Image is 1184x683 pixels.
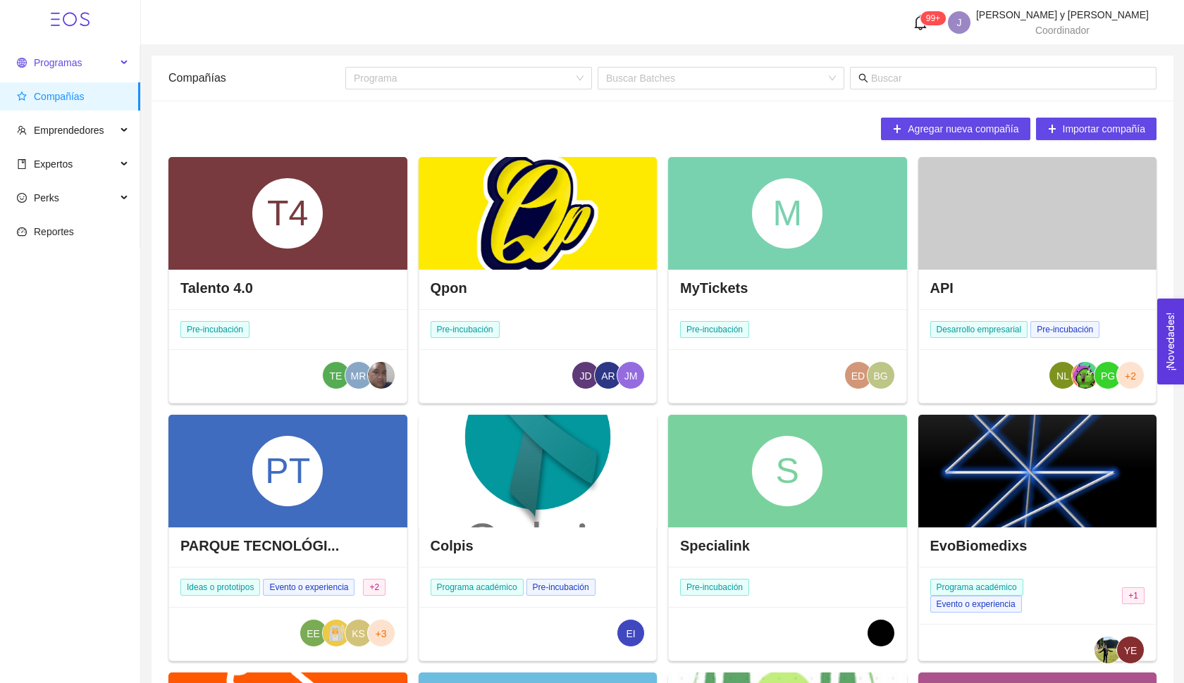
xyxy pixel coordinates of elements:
span: +3 [376,620,387,648]
span: star [17,92,27,101]
h4: PARQUE TECNOLÓGI... [180,536,339,556]
span: Pre-incubación [180,321,249,338]
span: Agregar nueva compañía [908,121,1018,137]
span: Pre-incubación [431,321,500,338]
span: Reportes [34,226,74,237]
img: 1627934031957-ex2.PNG [323,620,350,646]
input: Buscar [871,70,1148,86]
span: search [858,73,868,83]
span: BG [873,362,887,390]
span: TE [330,362,343,390]
span: Pre-incubación [680,321,749,338]
div: Compañías [168,58,345,98]
span: global [17,58,27,68]
div: PT [252,436,323,506]
h4: MyTickets [680,278,748,298]
span: PG [1101,362,1115,390]
span: Pre-incubación [1030,321,1099,338]
span: Expertos [34,158,73,170]
img: 1622143217290-1BDCB910-38B9-4DF9-80AC-4AF51AE2C8D5.jpeg [868,620,894,646]
span: + 1 [1122,587,1145,604]
span: plus [892,124,902,135]
span: Emprendedores [34,125,104,136]
h4: Qpon [431,278,467,298]
span: plus [1047,124,1057,135]
div: T4 [252,178,323,249]
button: plusAgregar nueva compañía [881,118,1030,140]
h4: Colpis [431,536,474,556]
img: 1741290918138-Loro%20fiestero.png [1072,362,1099,389]
img: 1630538014376-yo4.jfif [1094,637,1121,663]
span: JM [624,362,638,390]
span: Coordinador [1035,25,1090,36]
span: J [956,11,961,34]
span: dashboard [17,227,27,237]
sup: 126 [920,11,946,25]
span: Pre-incubación [680,579,749,596]
span: +2 [1125,362,1136,390]
span: + 2 [363,579,386,596]
button: Open Feedback Widget [1157,299,1184,384]
span: Programas [34,57,82,68]
span: KS [352,620,365,648]
span: YE [1124,637,1137,665]
h4: EvoBiomedixs [930,536,1028,556]
span: AR [601,362,615,390]
span: Ideas o prototipos [180,579,260,596]
span: Compañías [34,91,85,102]
div: S [752,436,822,506]
span: ED [851,362,865,390]
span: EE [307,620,320,648]
div: M [752,178,822,249]
span: Desarrollo empresarial [930,321,1028,338]
h4: API [930,278,954,298]
img: 1721755867606-Messenger_creation_6f521ea6-0f0a-4e58-b525-a5cdd7c22d8e.png [368,362,395,389]
span: Importar compañía [1063,121,1146,137]
span: bell [913,15,928,30]
span: [PERSON_NAME] y [PERSON_NAME] [976,9,1149,20]
h4: Talento 4.0 [180,278,253,298]
span: Pre-incubación [526,579,596,596]
h4: Specialink [680,536,750,556]
button: plusImportar compañía [1036,118,1157,140]
span: Evento o experiencia [930,596,1022,613]
span: Evento o experiencia [263,579,354,596]
span: Programa académico [930,579,1023,596]
span: EI [626,620,635,648]
span: book [17,159,27,169]
span: Programa académico [431,579,524,596]
span: smile [17,193,27,203]
span: Perks [34,192,59,203]
span: NL [1056,362,1069,390]
span: team [17,125,27,135]
span: MR [351,362,366,390]
span: JD [579,362,591,390]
